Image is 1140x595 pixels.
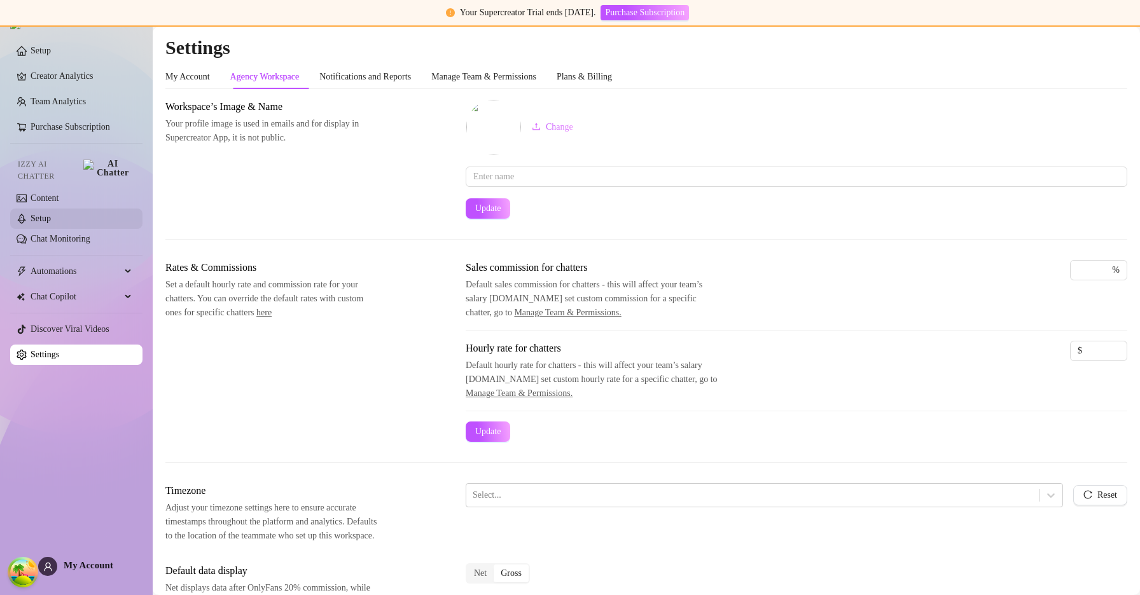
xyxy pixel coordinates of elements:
a: Discover Viral Videos [31,324,109,334]
span: My Account [64,560,113,570]
span: Hourly rate for chatters [466,341,720,356]
span: Default sales commission for chatters - this will affect your team’s salary [DOMAIN_NAME] set cus... [466,278,720,320]
span: Update [475,427,501,437]
div: Agency Workspace [230,70,300,84]
span: Update [475,203,501,214]
img: AI Chatter [83,160,132,177]
span: exclamation-circle [446,8,455,17]
span: Reset [1097,490,1117,500]
span: Adjust your timezone settings here to ensure accurate timestamps throughout the platform and anal... [165,501,379,543]
img: Chat Copilot [17,292,25,301]
span: Set a default hourly rate and commission rate for your chatters. You can override the default rat... [165,278,379,320]
div: My Account [165,70,210,84]
span: Your profile image is used in emails and for display in Supercreator App, it is not public. [165,117,379,145]
span: Rates & Commissions [165,260,379,275]
span: Your Supercreator Trial ends [DATE]. [460,8,596,17]
div: Notifications and Reports [319,70,411,84]
span: user [43,562,53,571]
img: square-placeholder.png [466,100,521,154]
span: Timezone [165,483,379,498]
a: Purchase Subscription [601,8,689,17]
button: Change [522,117,583,137]
button: Purchase Subscription [601,5,689,20]
div: Net [467,564,494,582]
button: Reset [1073,485,1127,505]
button: Open Tanstack query devtools [10,559,36,585]
a: Chat Monitoring [31,234,90,243]
h2: Settings [165,36,1127,60]
span: Sales commission for chatters [466,260,720,275]
div: Gross [494,564,529,582]
span: Purchase Subscription [605,8,685,18]
a: Setup [31,214,51,223]
span: Chat Copilot [31,287,121,307]
a: Purchase Subscription [31,122,110,132]
span: Change [546,122,573,132]
span: here [256,308,272,317]
div: Plans & Billing [557,70,612,84]
span: thunderbolt [17,266,27,277]
span: Workspace’s Image & Name [165,99,379,114]
span: Default data display [165,563,379,578]
a: Settings [31,350,59,359]
button: Update [466,421,510,442]
span: Manage Team & Permissions. [514,308,621,317]
span: Manage Team & Permissions. [466,388,573,398]
div: segmented control [466,563,530,584]
span: Automations [31,261,121,282]
div: Manage Team & Permissions [431,70,536,84]
a: Team Analytics [31,97,86,106]
button: Update [466,198,510,219]
a: Creator Analytics [31,66,132,86]
input: Enter name [466,167,1127,187]
a: Content [31,193,59,203]
span: Izzy AI Chatter [18,158,78,182]
span: reload [1083,490,1092,499]
span: upload [532,122,541,131]
a: Setup [31,46,51,55]
span: Default hourly rate for chatters - this will affect your team’s salary [DOMAIN_NAME] set custom h... [466,359,720,400]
